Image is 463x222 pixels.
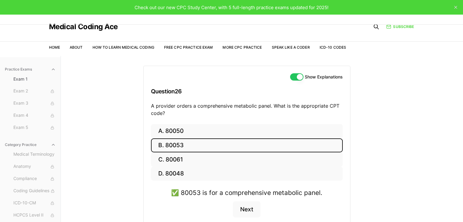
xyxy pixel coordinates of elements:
[11,150,58,159] button: Medical Terminology
[11,210,58,220] button: HCPCS Level II
[13,163,56,170] span: Anatomy
[49,45,60,50] a: Home
[13,175,56,182] span: Compliance
[151,124,343,138] button: A. 80050
[13,88,56,95] span: Exam 2
[171,188,322,197] div: ✅ 80053 is for a comprehensive metabolic panel.
[223,45,262,50] a: More CPC Practice
[13,200,56,206] span: ICD-10-CM
[272,45,310,50] a: Speak Like a Coder
[2,64,58,74] button: Practice Exams
[151,82,343,100] h3: Question 26
[11,99,58,108] button: Exam 3
[11,174,58,184] button: Compliance
[11,111,58,120] button: Exam 4
[13,112,56,119] span: Exam 4
[11,162,58,172] button: Anatomy
[13,100,56,107] span: Exam 3
[233,201,261,218] button: Next
[11,86,58,96] button: Exam 2
[11,186,58,196] button: Coding Guidelines
[151,152,343,167] button: C. 80061
[320,45,346,50] a: ICD-10 Codes
[2,140,58,150] button: Category Practice
[135,5,328,10] span: Check out our new CPC Study Center, with 5 full-length practice exams updated for 2025!
[151,138,343,153] button: B. 80053
[305,75,343,79] label: Show Explanations
[151,167,343,181] button: D. 80048
[13,124,56,131] span: Exam 5
[70,45,83,50] a: About
[13,188,56,194] span: Coding Guidelines
[49,23,118,30] a: Medical Coding Ace
[11,74,58,84] button: Exam 1
[164,45,213,50] a: Free CPC Practice Exam
[451,2,461,12] button: close
[11,198,58,208] button: ICD-10-CM
[13,151,56,158] span: Medical Terminology
[11,123,58,133] button: Exam 5
[13,212,56,219] span: HCPCS Level II
[93,45,154,50] a: How to Learn Medical Coding
[386,24,414,29] a: Subscribe
[151,102,343,117] p: A provider orders a comprehensive metabolic panel. What is the appropriate CPT code?
[13,76,56,82] span: Exam 1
